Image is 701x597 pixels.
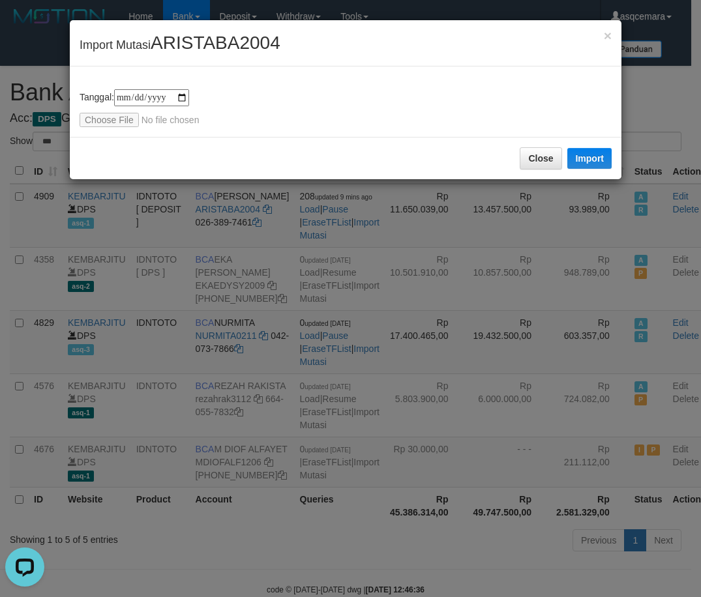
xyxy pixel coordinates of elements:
button: Import [567,148,612,169]
button: Close [520,147,561,169]
span: ARISTABA2004 [151,33,280,53]
button: Close [604,29,612,42]
span: Import Mutasi [80,38,280,51]
span: × [604,28,612,43]
button: Open LiveChat chat widget [5,5,44,44]
div: Tanggal: [80,89,612,127]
